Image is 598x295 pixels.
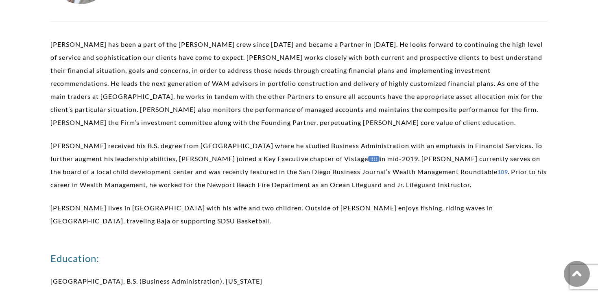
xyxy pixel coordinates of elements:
[50,139,548,191] p: [PERSON_NAME] received his B.S. degree from [GEOGRAPHIC_DATA] where he studied Business Administr...
[50,252,548,265] h3: Education:
[498,168,508,175] a: 109
[50,38,548,129] p: [PERSON_NAME] has been a part of the [PERSON_NAME] crew since [DATE] and became a Partner in [DAT...
[368,156,380,162] a: !!!!
[50,275,548,288] p: [GEOGRAPHIC_DATA], B.S. (Business Administration), [US_STATE]
[50,201,548,227] p: [PERSON_NAME] lives in [GEOGRAPHIC_DATA] with his wife and two children. Outside of [PERSON_NAME]...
